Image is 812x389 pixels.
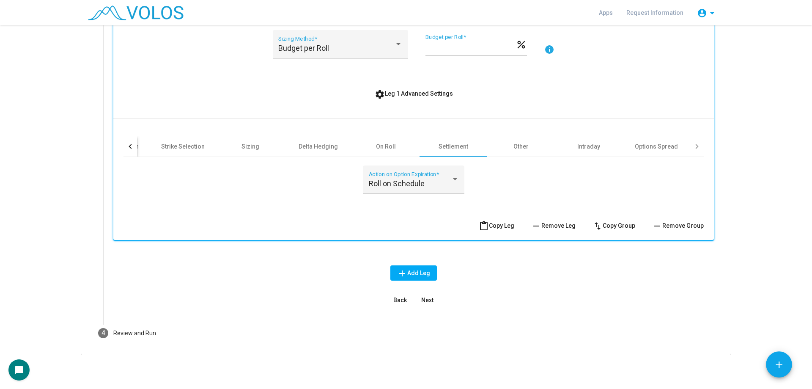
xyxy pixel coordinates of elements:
span: Copy Group [593,222,635,229]
mat-icon: swap_vert [593,221,603,231]
span: Request Information [626,9,683,16]
div: Strike Selection [161,142,205,151]
mat-icon: chat_bubble [14,365,24,375]
button: Copy Group [586,218,642,233]
button: Copy Leg [472,218,521,233]
span: Leg 1 Advanced Settings [375,90,453,97]
span: Remove Group [652,222,704,229]
button: Next [414,292,441,308]
div: Delta Hedging [299,142,338,151]
button: Leg 1 Advanced Settings [368,86,460,101]
span: Back [393,297,407,303]
div: On Roll [376,142,396,151]
button: Add icon [766,351,792,378]
span: Roll on Schedule [369,179,425,188]
span: 4 [101,329,105,337]
mat-icon: remove [652,221,662,231]
span: Next [421,297,433,303]
mat-icon: info [544,44,554,55]
span: Budget per Roll [278,44,329,52]
div: Options Spread [635,142,678,151]
a: Request Information [620,5,690,20]
mat-icon: arrow_drop_down [707,8,717,18]
mat-icon: add [397,268,407,279]
button: Remove Group [645,218,710,233]
mat-icon: add [774,359,785,370]
div: Review and Run [113,329,156,338]
div: Other [513,142,529,151]
button: Add Leg [390,265,437,281]
span: Apps [599,9,613,16]
div: Settlement [439,142,468,151]
button: Back [387,292,414,308]
div: Sizing [241,142,259,151]
span: Remove Leg [531,222,576,229]
a: Apps [592,5,620,20]
mat-icon: account_circle [697,8,707,18]
mat-icon: content_paste [479,221,489,231]
span: Copy Leg [479,222,514,229]
button: Remove Leg [524,218,582,233]
mat-icon: settings [375,89,385,99]
span: Add Leg [397,270,430,276]
mat-icon: percent [516,39,527,49]
div: Intraday [577,142,600,151]
mat-icon: remove [531,221,541,231]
